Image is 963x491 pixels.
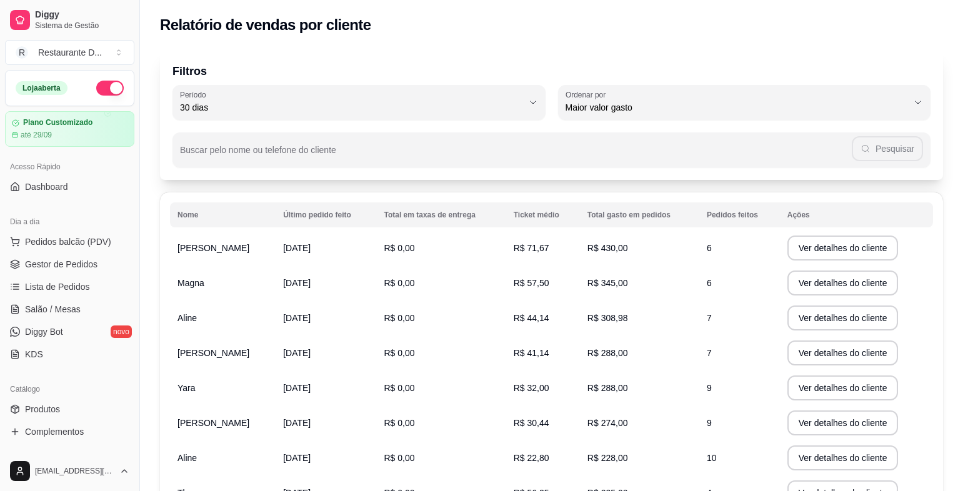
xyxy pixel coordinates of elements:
[514,418,549,428] span: R$ 30,44
[23,118,92,127] article: Plano Customizado
[25,258,97,270] span: Gestor de Pedidos
[170,202,276,227] th: Nome
[276,202,376,227] th: Último pedido feito
[506,202,580,227] th: Ticket médio
[514,453,549,463] span: R$ 22,80
[25,403,60,415] span: Produtos
[707,243,712,253] span: 6
[5,379,134,399] div: Catálogo
[25,303,81,315] span: Salão / Mesas
[384,383,414,393] span: R$ 0,00
[5,399,134,419] a: Produtos
[35,466,114,476] span: [EMAIL_ADDRESS][DOMAIN_NAME]
[587,348,628,358] span: R$ 288,00
[177,243,249,253] span: [PERSON_NAME]
[25,280,90,293] span: Lista de Pedidos
[787,340,899,365] button: Ver detalhes do cliente
[180,89,210,100] label: Período
[707,453,717,463] span: 10
[384,313,414,323] span: R$ 0,00
[160,15,371,35] h2: Relatório de vendas por cliente
[384,278,414,288] span: R$ 0,00
[384,418,414,428] span: R$ 0,00
[38,46,102,59] div: Restaurante D ...
[283,313,311,323] span: [DATE]
[283,278,311,288] span: [DATE]
[707,383,712,393] span: 9
[283,383,311,393] span: [DATE]
[558,85,931,120] button: Ordenar porMaior valor gasto
[5,277,134,297] a: Lista de Pedidos
[177,278,204,288] span: Magna
[25,325,63,338] span: Diggy Bot
[177,453,197,463] span: Aline
[21,130,52,140] article: até 29/09
[587,278,628,288] span: R$ 345,00
[5,5,134,35] a: DiggySistema de Gestão
[514,383,549,393] span: R$ 32,00
[587,383,628,393] span: R$ 288,00
[172,62,931,80] p: Filtros
[787,410,899,435] button: Ver detalhes do cliente
[16,46,28,59] span: R
[25,348,43,360] span: KDS
[5,157,134,177] div: Acesso Rápido
[707,418,712,428] span: 9
[787,270,899,295] button: Ver detalhes do cliente
[5,299,134,319] a: Salão / Mesas
[283,418,311,428] span: [DATE]
[172,85,546,120] button: Período30 dias
[177,313,197,323] span: Aline
[787,445,899,470] button: Ver detalhes do cliente
[699,202,780,227] th: Pedidos feitos
[587,453,628,463] span: R$ 228,00
[580,202,699,227] th: Total gasto em pedidos
[25,425,84,438] span: Complementos
[5,212,134,232] div: Dia a dia
[5,111,134,147] a: Plano Customizadoaté 29/09
[587,243,628,253] span: R$ 430,00
[180,101,523,114] span: 30 dias
[180,149,852,161] input: Buscar pelo nome ou telefone do cliente
[5,322,134,342] a: Diggy Botnovo
[177,383,196,393] span: Yara
[514,313,549,323] span: R$ 44,14
[566,101,909,114] span: Maior valor gasto
[177,418,249,428] span: [PERSON_NAME]
[707,348,712,358] span: 7
[177,348,249,358] span: [PERSON_NAME]
[5,344,134,364] a: KDS
[384,453,414,463] span: R$ 0,00
[5,456,134,486] button: [EMAIL_ADDRESS][DOMAIN_NAME]
[283,453,311,463] span: [DATE]
[25,236,111,248] span: Pedidos balcão (PDV)
[5,422,134,442] a: Complementos
[514,243,549,253] span: R$ 71,67
[780,202,933,227] th: Ações
[283,348,311,358] span: [DATE]
[376,202,506,227] th: Total em taxas de entrega
[587,313,628,323] span: R$ 308,98
[514,278,549,288] span: R$ 57,50
[5,232,134,252] button: Pedidos balcão (PDV)
[5,254,134,274] a: Gestor de Pedidos
[707,278,712,288] span: 6
[587,418,628,428] span: R$ 274,00
[384,348,414,358] span: R$ 0,00
[35,9,129,21] span: Diggy
[16,81,67,95] div: Loja aberta
[25,181,68,193] span: Dashboard
[787,375,899,400] button: Ver detalhes do cliente
[514,348,549,358] span: R$ 41,14
[5,40,134,65] button: Select a team
[787,236,899,260] button: Ver detalhes do cliente
[283,243,311,253] span: [DATE]
[5,177,134,197] a: Dashboard
[96,81,124,96] button: Alterar Status
[566,89,610,100] label: Ordenar por
[787,305,899,330] button: Ver detalhes do cliente
[384,243,414,253] span: R$ 0,00
[35,21,129,31] span: Sistema de Gestão
[707,313,712,323] span: 7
